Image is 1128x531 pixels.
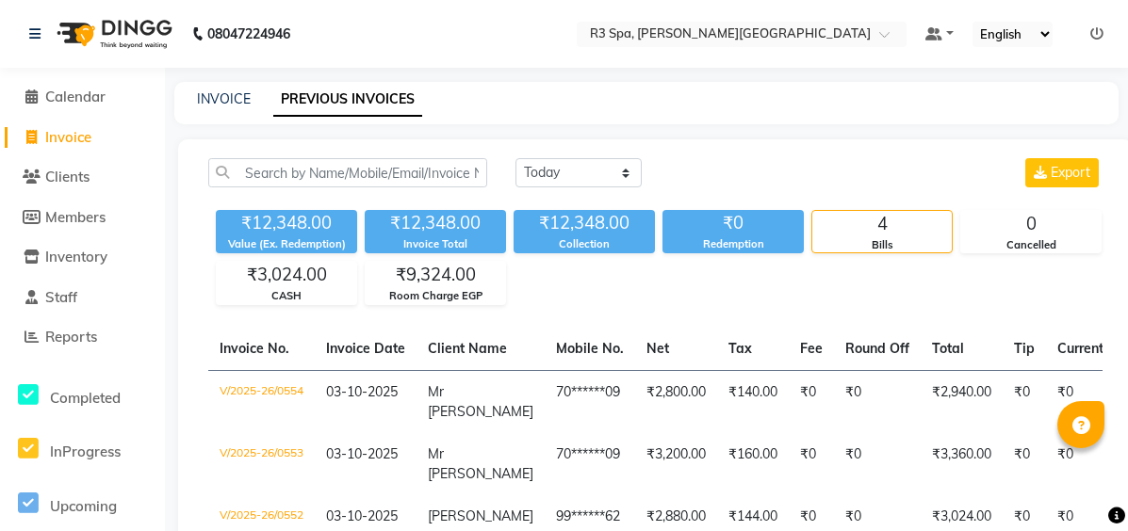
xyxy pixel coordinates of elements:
button: Export [1025,158,1099,187]
td: ₹140.00 [717,370,789,433]
span: Calendar [45,88,106,105]
span: Reports [45,328,97,346]
span: Inventory [45,248,107,265]
a: INVOICE [197,90,251,107]
div: ₹12,348.00 [216,210,357,236]
a: Invoice [5,127,160,149]
img: logo [48,8,177,60]
div: ₹3,024.00 [217,262,356,288]
span: Round Off [845,340,909,357]
span: [PERSON_NAME] [428,507,533,524]
span: Invoice [45,128,91,146]
td: V/2025-26/0553 [208,433,315,495]
span: Total [932,340,964,357]
span: Tip [1014,340,1035,357]
iframe: chat widget [1049,456,1109,512]
td: ₹0 [834,433,921,495]
td: ₹0 [1003,433,1046,495]
span: Completed [50,389,121,407]
input: Search by Name/Mobile/Email/Invoice No [208,158,487,187]
td: ₹0 [834,370,921,433]
span: Client Name [428,340,507,357]
span: Members [45,208,106,226]
span: Staff [45,288,77,306]
div: 0 [961,211,1101,237]
div: 4 [812,211,952,237]
div: Room Charge EGP [366,288,505,304]
span: InProgress [50,442,121,460]
div: ₹9,324.00 [366,262,505,288]
span: Export [1051,164,1090,181]
span: Invoice No. [220,340,289,357]
td: ₹2,940.00 [921,370,1003,433]
td: ₹3,360.00 [921,433,1003,495]
span: Net [646,340,669,357]
div: Cancelled [961,237,1101,253]
a: Clients [5,167,160,188]
td: ₹3,200.00 [635,433,717,495]
td: ₹0 [789,370,834,433]
div: ₹12,348.00 [365,210,506,236]
b: 08047224946 [207,8,290,60]
a: Inventory [5,247,160,268]
a: Members [5,207,160,229]
span: Fee [800,340,823,357]
div: Bills [812,237,952,253]
div: ₹12,348.00 [514,210,655,236]
span: Invoice Date [326,340,405,357]
span: Tax [728,340,752,357]
a: Reports [5,327,160,348]
td: ₹0 [789,433,834,495]
div: Redemption [662,236,804,252]
span: 03-10-2025 [326,383,398,400]
td: ₹160.00 [717,433,789,495]
div: ₹0 [662,210,804,236]
td: V/2025-26/0554 [208,370,315,433]
span: 03-10-2025 [326,507,398,524]
td: ₹0 [1003,370,1046,433]
a: PREVIOUS INVOICES [273,83,422,117]
span: Upcoming [50,497,117,515]
a: Staff [5,287,160,309]
span: Clients [45,168,90,185]
span: Mr [PERSON_NAME] [428,383,533,420]
div: Collection [514,236,655,252]
div: CASH [217,288,356,304]
span: Mr [PERSON_NAME] [428,445,533,482]
td: ₹2,800.00 [635,370,717,433]
span: 03-10-2025 [326,445,398,462]
span: Mobile No. [556,340,624,357]
div: Value (Ex. Redemption) [216,236,357,252]
div: Invoice Total [365,236,506,252]
a: Calendar [5,87,160,108]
